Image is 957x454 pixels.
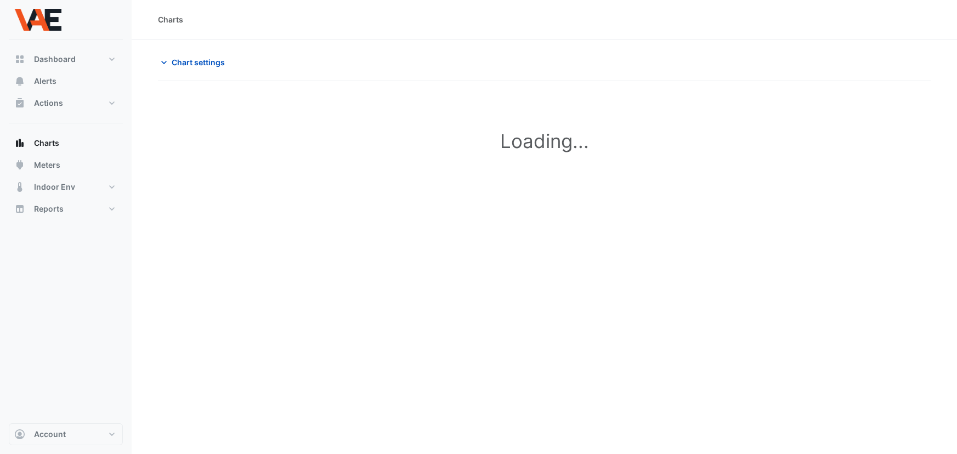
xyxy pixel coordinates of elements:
app-icon: Indoor Env [14,181,25,192]
button: Charts [9,132,123,154]
span: Account [34,429,66,440]
h1: Loading... [182,129,907,152]
button: Indoor Env [9,176,123,198]
button: Meters [9,154,123,176]
span: Dashboard [34,54,76,65]
span: Chart settings [172,56,225,68]
button: Actions [9,92,123,114]
app-icon: Reports [14,203,25,214]
app-icon: Charts [14,138,25,149]
button: Alerts [9,70,123,92]
button: Reports [9,198,123,220]
span: Reports [34,203,64,214]
app-icon: Alerts [14,76,25,87]
app-icon: Actions [14,98,25,109]
button: Account [9,423,123,445]
span: Meters [34,160,60,171]
div: Charts [158,14,183,25]
span: Alerts [34,76,56,87]
button: Chart settings [158,53,232,72]
span: Actions [34,98,63,109]
span: Indoor Env [34,181,75,192]
app-icon: Dashboard [14,54,25,65]
app-icon: Meters [14,160,25,171]
span: Charts [34,138,59,149]
button: Dashboard [9,48,123,70]
img: Company Logo [13,9,63,31]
